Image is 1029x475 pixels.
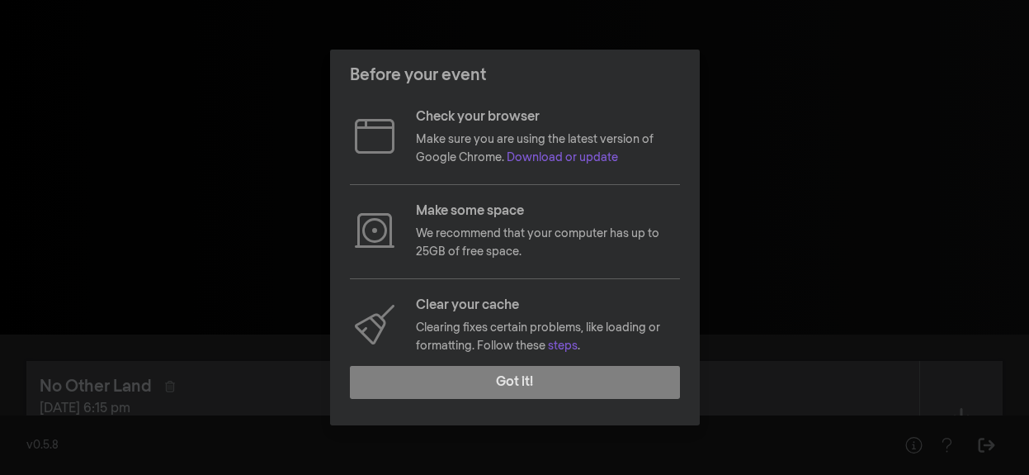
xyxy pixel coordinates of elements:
[416,131,680,168] p: Make sure you are using the latest version of Google Chrome.
[416,202,680,221] p: Make some space
[330,50,700,101] header: Before your event
[350,366,680,399] button: Got it!
[416,225,680,262] p: We recommend that your computer has up to 25GB of free space.
[548,340,578,352] a: steps
[416,107,680,127] p: Check your browser
[416,296,680,316] p: Clear your cache
[416,319,680,356] p: Clearing fixes certain problems, like loading or formatting. Follow these .
[507,152,618,164] a: Download or update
